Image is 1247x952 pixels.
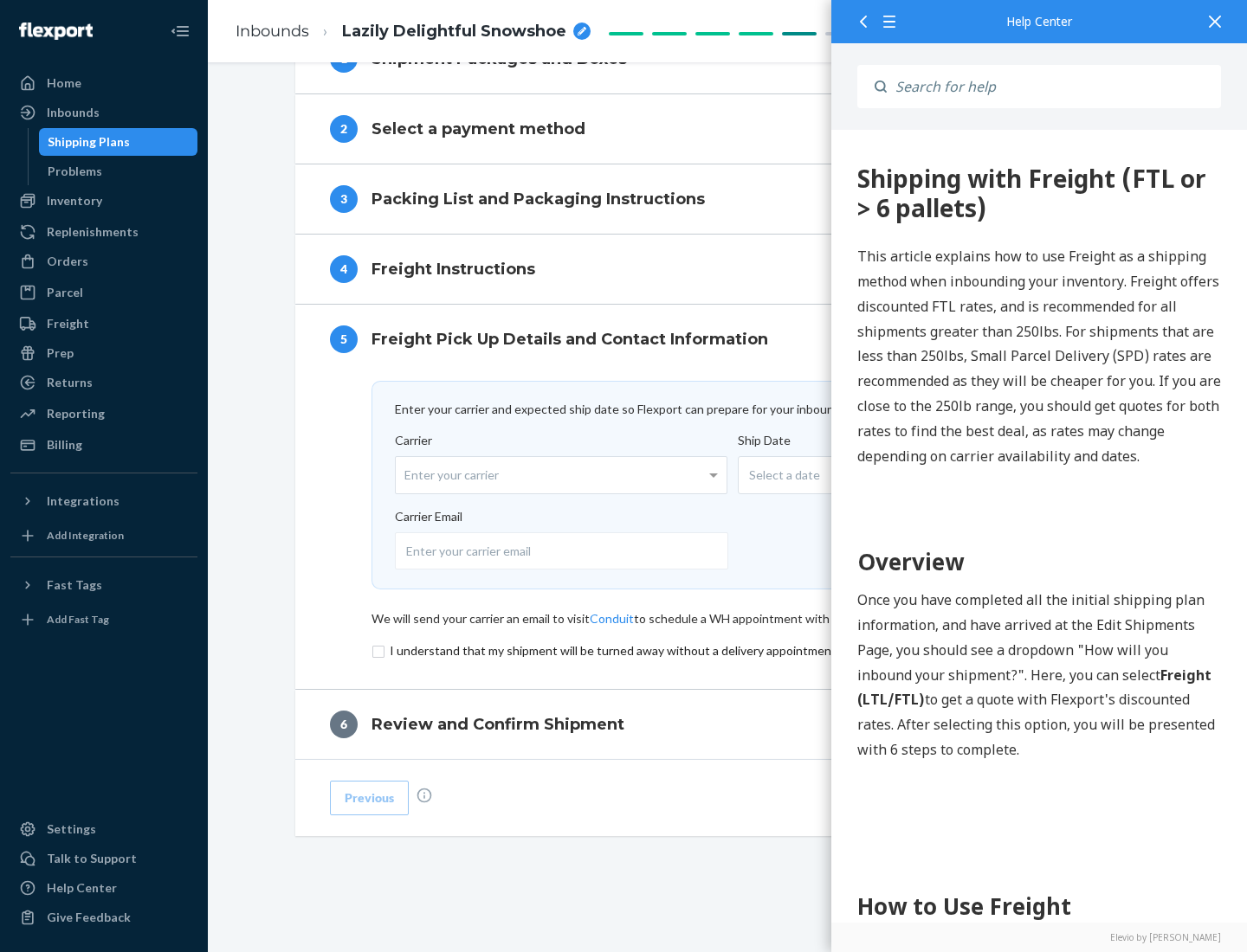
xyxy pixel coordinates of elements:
[26,415,390,449] h1: Overview
[47,253,88,270] div: Orders
[47,612,109,627] div: Add Fast Tag
[26,35,390,93] div: 360 Shipping with Freight (FTL or > 6 pallets)
[857,16,1221,28] div: Help Center
[26,458,390,633] p: Once you have completed all the initial shipping plan information, and have arrived at the Edit S...
[395,508,1051,569] label: Carrier Email
[372,328,768,351] h4: Freight Pick Up Details and Contact Information
[396,457,727,493] div: Enter your carrier
[48,133,130,151] div: Shipping Plans
[47,374,93,391] div: Returns
[10,522,197,550] a: Add Integration
[47,192,102,209] div: Inventory
[738,432,1082,508] label: Ship Date
[39,158,198,185] a: Problems
[395,401,1062,418] div: Enter your carrier and expected ship date so Flexport can prepare for your inbound .
[47,405,105,422] div: Reporting
[236,22,309,41] a: Inbounds
[47,820,96,838] div: Settings
[39,128,198,156] a: Shipping Plans
[10,69,197,97] a: Home
[222,6,604,57] ol: breadcrumbs
[26,811,390,842] h2: Step 1: Boxes and Labels
[47,909,131,926] div: Give Feedback
[47,344,74,362] div: Prep
[47,104,100,121] div: Inbounds
[10,99,197,126] a: Inbounds
[857,931,1221,943] a: Elevio by [PERSON_NAME]
[372,713,624,736] h4: Review and Confirm Shipment
[10,571,197,599] button: Fast Tags
[887,65,1221,108] input: Search
[47,284,83,301] div: Parcel
[395,532,728,569] input: Enter your carrier email
[10,845,197,872] a: Talk to Support
[47,74,81,92] div: Home
[295,690,1161,759] button: 6Review and Confirm Shipment
[372,118,585,140] h4: Select a payment method
[10,187,197,215] a: Inventory
[10,606,197,634] a: Add Fast Tag
[590,611,634,626] a: Conduit
[395,432,727,494] label: Carrier
[372,188,705,210] h4: Packing List and Packaging Instructions
[10,369,197,396] a: Returns
[10,431,197,459] a: Billing
[10,339,197,367] a: Prep
[48,163,102,180] div: Problems
[10,487,197,515] button: Integrations
[749,466,820,484] span: Select a date
[330,255,358,283] div: 4
[330,325,358,353] div: 5
[295,235,1161,304] button: 4Freight Instructions
[330,115,358,143] div: 2
[10,279,197,306] a: Parcel
[10,400,197,428] a: Reporting
[19,23,93,40] img: Flexport logo
[47,315,89,332] div: Freight
[163,14,197,48] button: Close Navigation
[47,850,137,867] div: Talk to Support
[295,305,1161,374] button: 5Freight Pick Up Details and Contact Information
[330,711,358,738] div: 6
[342,21,566,43] span: Lazily Delightful Snowshoe
[47,492,120,510] div: Integrations
[47,528,124,543] div: Add Integration
[26,114,390,338] p: This article explains how to use Freight as a shipping method when inbounding your inventory. Fre...
[10,248,197,275] a: Orders
[47,436,82,453] div: Billing
[10,904,197,931] button: Give Feedback
[47,576,102,594] div: Fast Tags
[330,781,409,815] button: Previous
[295,94,1161,164] button: 2Select a payment method
[47,879,117,897] div: Help Center
[47,223,139,241] div: Replenishments
[295,164,1161,234] button: 3Packing List and Packaging Instructions
[10,815,197,843] a: Settings
[26,760,390,794] h1: How to Use Freight
[372,258,535,280] h4: Freight Instructions
[10,874,197,902] a: Help Center
[330,185,358,213] div: 3
[10,310,197,338] a: Freight
[372,610,1085,627] div: We will send your carrier an email to visit to schedule a WH appointment with Reference ASN / PO # .
[10,218,197,246] a: Replenishments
